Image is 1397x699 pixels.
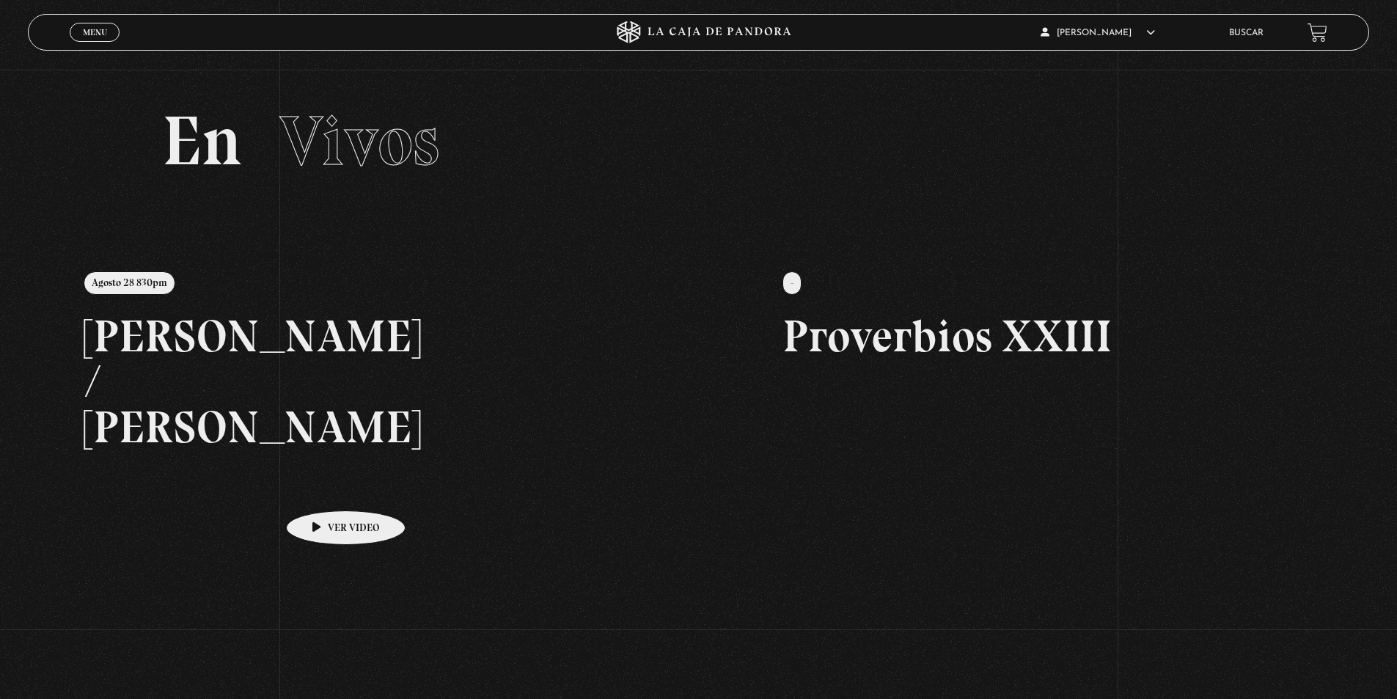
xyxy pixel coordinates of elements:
span: Cerrar [78,40,112,51]
a: Buscar [1229,29,1264,37]
h2: En [162,106,1235,176]
span: Menu [83,28,107,37]
span: Vivos [279,99,439,183]
span: [PERSON_NAME] [1041,29,1155,37]
a: View your shopping cart [1308,23,1327,43]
